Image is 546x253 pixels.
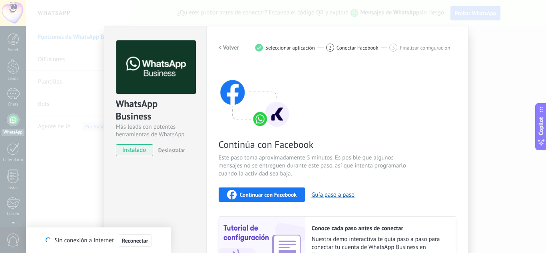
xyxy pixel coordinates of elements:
h2: Conoce cada paso antes de conectar [312,225,448,232]
span: Este paso toma aproximadamente 5 minutos. Es posible que algunos mensajes no se entreguen durante... [219,154,409,178]
button: Continuar con Facebook [219,187,305,202]
span: instalado [116,144,153,156]
div: Más leads con potentes herramientas de WhatsApp [116,123,195,138]
button: Desinstalar [155,144,185,156]
span: Desinstalar [158,147,185,154]
span: Reconectar [122,238,148,243]
span: Conectar Facebook [337,45,379,51]
span: Finalizar configuración [400,45,450,51]
div: WhatsApp Business [116,98,195,123]
span: Seleccionar aplicación [265,45,315,51]
button: Guía paso a paso [311,191,355,199]
img: connect with facebook [219,64,291,128]
span: Continúa con Facebook [219,138,409,151]
h2: < Volver [219,44,239,52]
span: Copilot [537,117,545,135]
span: Continuar con Facebook [240,192,297,197]
img: logo_main.png [116,40,196,94]
span: 2 [329,44,331,51]
div: Sin conexión a Internet [46,234,151,247]
button: Reconectar [119,234,151,247]
span: 3 [392,44,395,51]
button: < Volver [219,40,239,55]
